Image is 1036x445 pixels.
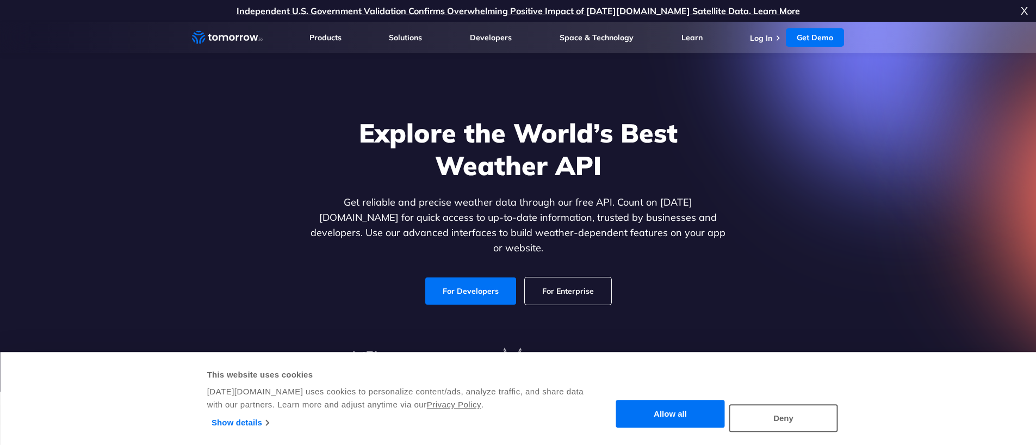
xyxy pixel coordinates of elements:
a: Show details [212,415,269,431]
button: Deny [729,404,838,432]
a: Home link [192,29,263,46]
a: Learn [681,33,703,42]
a: Log In [750,33,772,43]
div: [DATE][DOMAIN_NAME] uses cookies to personalize content/ads, analyze traffic, and share data with... [207,385,585,411]
button: Allow all [616,400,725,428]
a: For Enterprise [525,277,611,305]
a: Independent U.S. Government Validation Confirms Overwhelming Positive Impact of [DATE][DOMAIN_NAM... [237,5,800,16]
h1: Explore the World’s Best Weather API [308,116,728,182]
a: Solutions [389,33,422,42]
a: Developers [470,33,512,42]
a: Get Demo [786,28,844,47]
a: Privacy Policy [427,400,481,409]
a: For Developers [425,277,516,305]
p: Get reliable and precise weather data through our free API. Count on [DATE][DOMAIN_NAME] for quic... [308,195,728,256]
a: Products [309,33,342,42]
a: Space & Technology [560,33,634,42]
div: This website uses cookies [207,368,585,381]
